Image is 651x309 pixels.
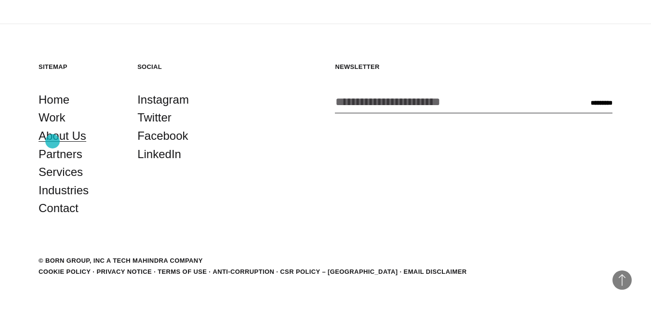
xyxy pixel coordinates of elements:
a: Cookie Policy [39,268,91,275]
button: Back to Top [612,270,632,290]
a: Work [39,108,66,127]
a: Privacy Notice [96,268,152,275]
a: Email Disclaimer [404,268,467,275]
a: LinkedIn [137,145,181,163]
h5: Newsletter [335,63,612,71]
a: About Us [39,127,86,145]
a: CSR POLICY – [GEOGRAPHIC_DATA] [280,268,398,275]
a: Services [39,163,83,181]
a: Terms of Use [158,268,207,275]
div: © BORN GROUP, INC A Tech Mahindra Company [39,256,203,266]
a: Contact [39,199,79,217]
a: Facebook [137,127,188,145]
a: Anti-Corruption [213,268,274,275]
h5: Social [137,63,217,71]
a: Industries [39,181,89,200]
a: Twitter [137,108,172,127]
a: Partners [39,145,82,163]
a: Home [39,91,69,109]
h5: Sitemap [39,63,118,71]
a: Instagram [137,91,189,109]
